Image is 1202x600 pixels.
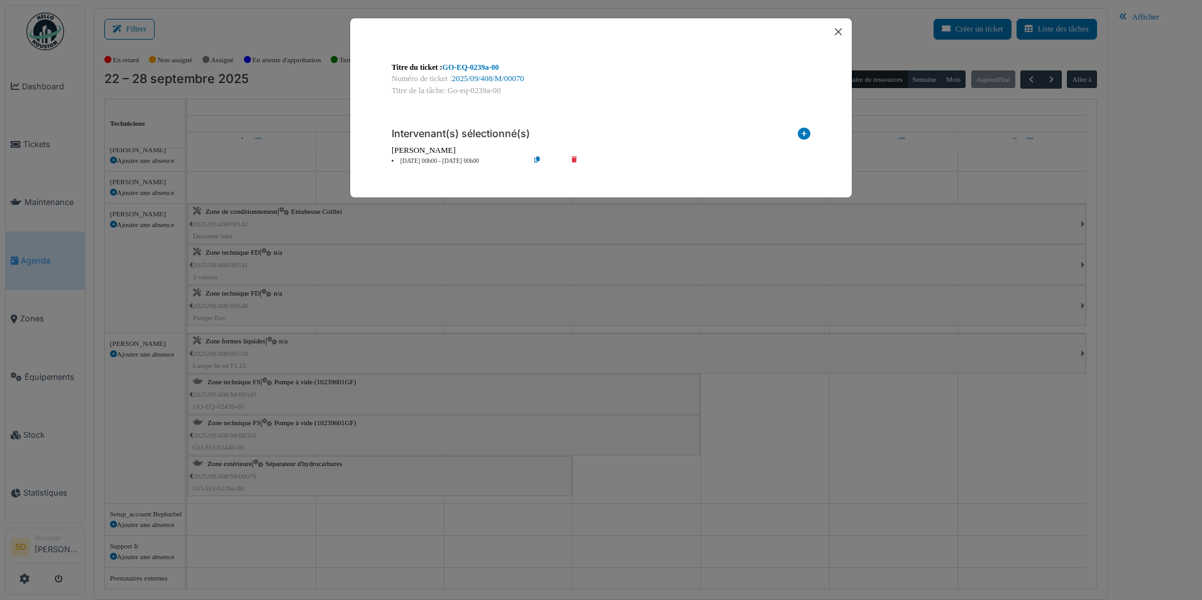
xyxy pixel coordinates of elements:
[392,73,810,85] div: Numéro de ticket :
[392,145,810,157] div: [PERSON_NAME]
[452,74,524,83] a: 2025/09/408/M/00070
[392,128,530,140] h6: Intervenant(s) sélectionné(s)
[798,128,810,145] i: Ajouter
[443,63,499,72] a: GO-EQ-0239a-00
[392,62,810,73] div: Titre du ticket :
[830,23,847,40] button: Close
[385,157,529,166] li: [DATE] 00h00 - [DATE] 00h00
[392,85,810,97] div: Titre de la tâche: Go-eq-0239a-00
